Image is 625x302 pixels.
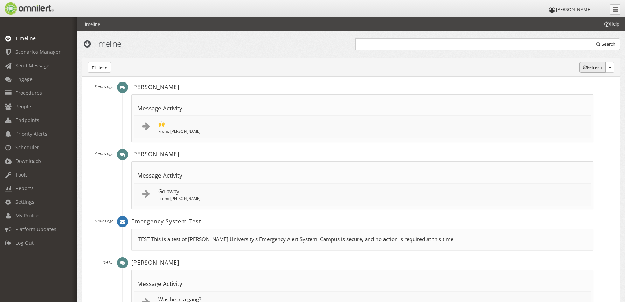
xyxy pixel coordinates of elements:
span: Scheduler [15,144,39,151]
span: Downloads [15,158,41,164]
li: Timeline [83,21,100,28]
span: Platform Updates [15,226,56,232]
small: From: [PERSON_NAME] [158,129,201,134]
span: Timeline [15,35,36,42]
span: Priority Alerts [15,130,47,137]
span: Endpoints [15,117,39,123]
h2: Emergency System Test [131,217,593,225]
span: People [15,103,31,110]
span: Help [603,21,619,27]
p: TEST This is a test of [PERSON_NAME] University's Emergency Alert System. Campus is secure, and n... [138,236,586,243]
h2: [PERSON_NAME] [131,259,593,266]
button: Search [592,38,620,50]
h1: Timeline [82,39,347,48]
button: Filter [88,62,111,73]
a: Collapse Menu [610,4,620,15]
span: Help [16,5,30,11]
small: 3 mins ago [95,84,113,89]
small: From: [PERSON_NAME] [158,196,201,201]
span: Send Message [15,62,49,69]
p: Go away [158,188,588,195]
th: Message Activity [134,168,591,183]
small: 4 mins ago [95,151,113,156]
span: Search [602,41,616,47]
span: Engage [15,76,33,82]
button: Refresh [579,62,606,73]
span: Tools [15,171,28,178]
span: Log Out [15,239,34,246]
img: Omnilert [4,2,54,15]
h2: [PERSON_NAME] [131,150,593,158]
th: Message Activity [134,101,591,116]
small: [DATE] [103,259,113,265]
span: [PERSON_NAME] [556,6,591,13]
span: Scenarios Manager [15,49,61,55]
small: 5 mins ago [95,218,113,223]
th: Message Activity [134,277,591,291]
span: My Profile [15,212,39,219]
span: Settings [15,199,34,205]
span: Procedures [15,89,42,96]
h2: [PERSON_NAME] [131,83,593,91]
p: 🙌 [158,120,588,128]
span: Reports [15,185,34,192]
